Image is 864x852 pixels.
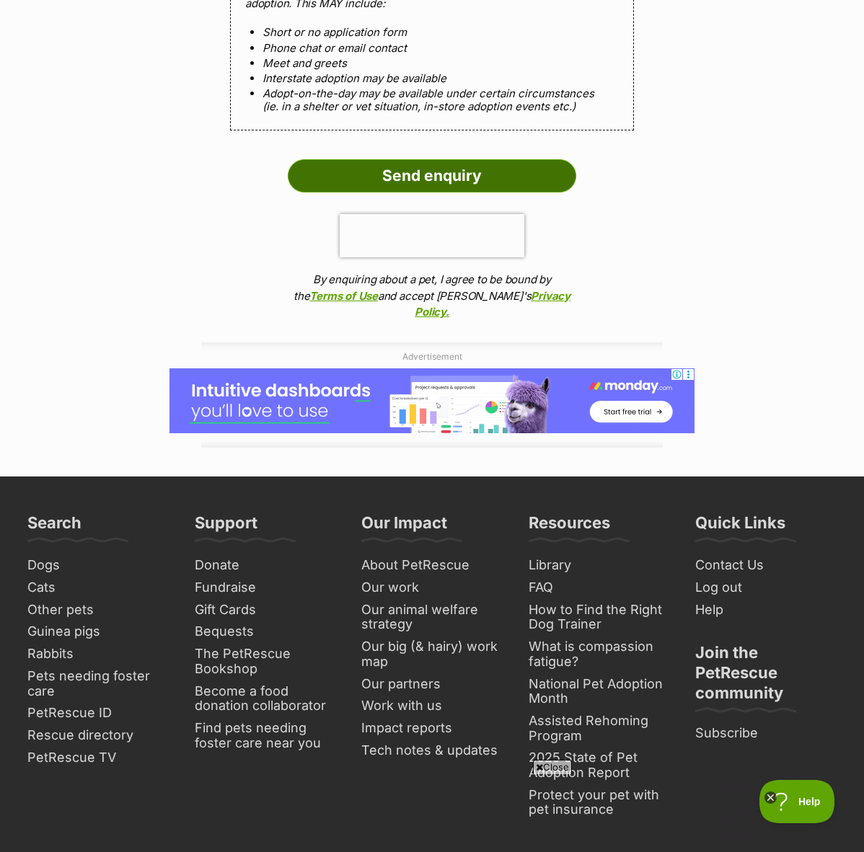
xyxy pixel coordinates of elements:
[22,621,175,643] a: Guinea pigs
[695,512,785,541] h3: Quick Links
[22,747,175,769] a: PetRescue TV
[356,717,508,740] a: Impact reports
[689,599,842,621] a: Help
[201,342,663,448] div: Advertisement
[689,722,842,745] a: Subscribe
[689,554,842,577] a: Contact Us
[759,780,835,823] iframe: Help Scout Beacon - Open
[309,289,377,303] a: Terms of Use
[288,159,576,192] input: Send enquiry
[523,554,676,577] a: Library
[361,512,447,541] h3: Our Impact
[189,554,342,577] a: Donate
[27,512,81,541] h3: Search
[356,554,508,577] a: About PetRescue
[523,577,676,599] a: FAQ
[533,760,572,774] span: Close
[523,710,676,747] a: Assisted Rehoming Program
[356,577,508,599] a: Our work
[356,695,508,717] a: Work with us
[263,42,601,54] li: Phone chat or email contact
[22,599,175,621] a: Other pets
[523,599,676,636] a: How to Find the Right Dog Trainer
[189,643,342,680] a: The PetRescue Bookshop
[22,643,175,665] a: Rabbits
[695,642,837,711] h3: Join the PetRescue community
[22,665,175,702] a: Pets needing foster care
[356,673,508,696] a: Our partners
[263,57,601,69] li: Meet and greets
[189,621,342,643] a: Bequests
[263,87,601,112] li: Adopt-on-the-day may be available under certain circumstances (ie. in a shelter or vet situation,...
[415,289,570,319] a: Privacy Policy.
[189,680,342,717] a: Become a food donation collaborator
[263,72,601,84] li: Interstate adoption may be available
[22,702,175,724] a: PetRescue ID
[689,577,842,599] a: Log out
[189,577,342,599] a: Fundraise
[523,747,676,784] a: 2025 State of Pet Adoption Report
[263,26,601,38] li: Short or no application form
[82,780,782,845] iframe: Advertisement
[523,636,676,673] a: What is compassion fatigue?
[356,636,508,673] a: Our big (& hairy) work map
[22,554,175,577] a: Dogs
[356,599,508,636] a: Our animal welfare strategy
[22,724,175,747] a: Rescue directory
[169,368,695,433] iframe: Advertisement
[523,673,676,710] a: National Pet Adoption Month
[195,512,257,541] h3: Support
[288,272,576,321] p: By enquiring about a pet, I agree to be bound by the and accept [PERSON_NAME]'s
[22,577,175,599] a: Cats
[189,717,342,754] a: Find pets needing foster care near you
[356,740,508,762] a: Tech notes & updates
[529,512,610,541] h3: Resources
[340,214,524,257] iframe: reCAPTCHA
[189,599,342,621] a: Gift Cards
